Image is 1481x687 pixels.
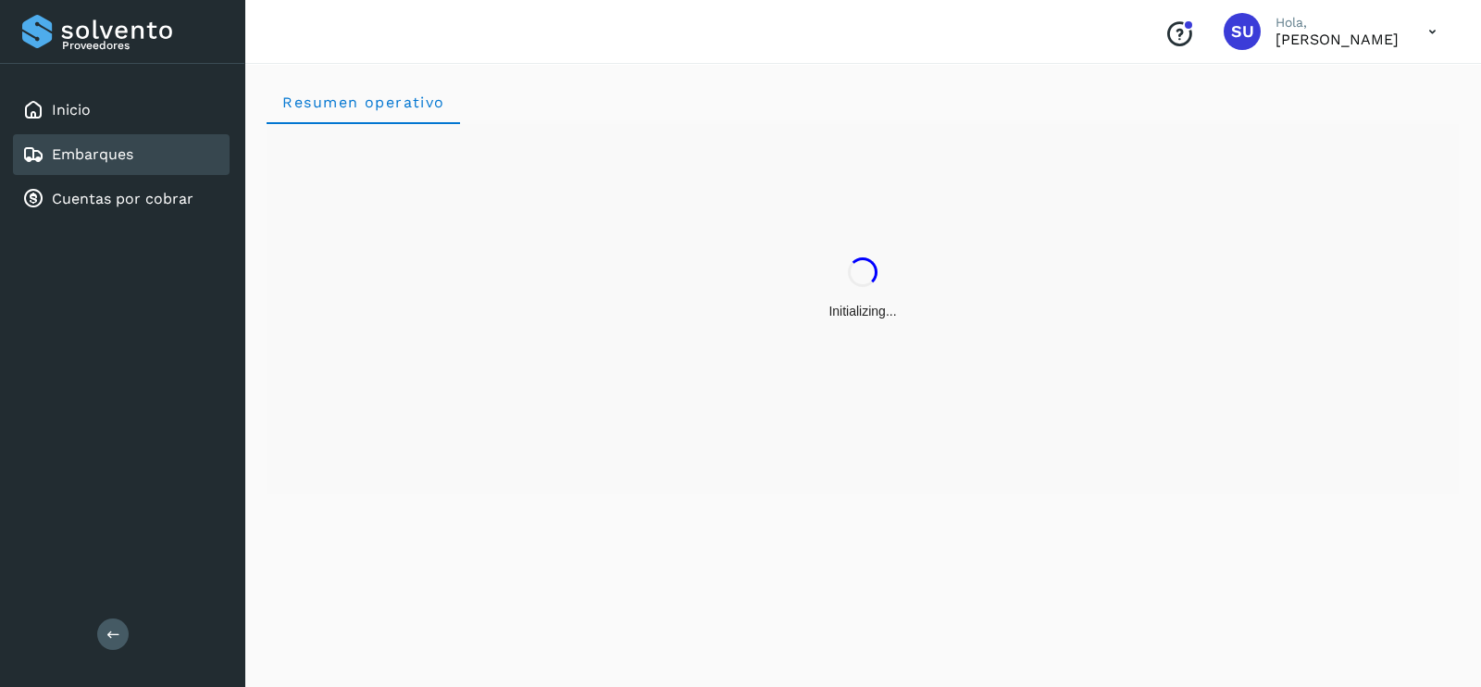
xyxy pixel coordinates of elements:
span: Resumen operativo [281,94,445,111]
a: Cuentas por cobrar [52,190,193,207]
a: Inicio [52,101,91,119]
div: Cuentas por cobrar [13,179,230,219]
a: Embarques [52,145,133,163]
p: Proveedores [62,39,222,52]
p: Hola, [1276,15,1399,31]
div: Embarques [13,134,230,175]
p: Sayra Ugalde [1276,31,1399,48]
div: Inicio [13,90,230,131]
